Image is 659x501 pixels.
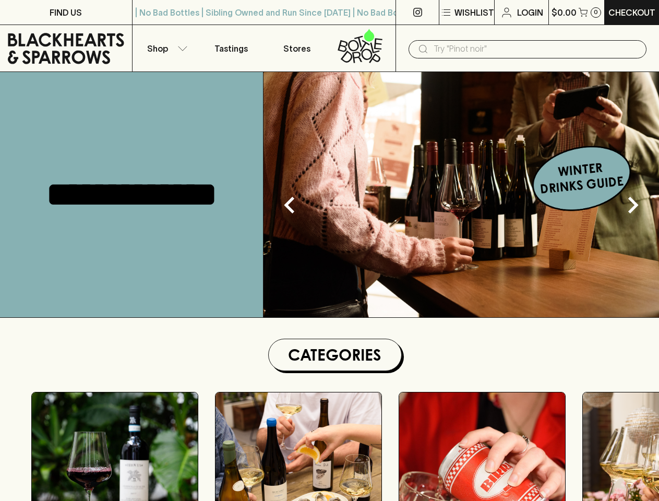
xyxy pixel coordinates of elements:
[434,41,638,57] input: Try "Pinot noir"
[198,25,264,71] a: Tastings
[594,9,598,15] p: 0
[612,184,654,226] button: Next
[608,6,655,19] p: Checkout
[50,6,82,19] p: FIND US
[283,42,310,55] p: Stores
[264,25,330,71] a: Stores
[263,72,659,317] img: optimise
[269,184,310,226] button: Previous
[552,6,577,19] p: $0.00
[214,42,248,55] p: Tastings
[273,343,397,366] h1: Categories
[133,25,198,71] button: Shop
[454,6,494,19] p: Wishlist
[147,42,168,55] p: Shop
[517,6,543,19] p: Login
